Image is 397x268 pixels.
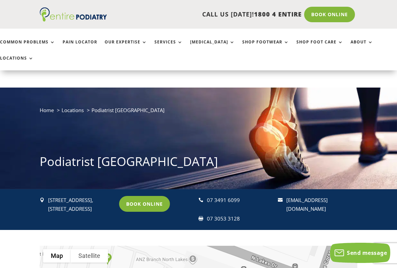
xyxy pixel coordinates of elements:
p: CALL US [DATE]! [110,10,302,19]
button: Show street map [43,249,71,263]
a: About [351,40,373,54]
div: 07 3491 6099 [207,196,273,205]
div: 07 3053 3128 [207,214,273,223]
span: Send message [347,249,387,257]
span: 1800 4 ENTIRE [254,10,302,18]
a: Entire Podiatry [40,16,107,23]
a: Book Online [119,196,170,211]
span:  [40,198,44,202]
a: Our Expertise [105,40,147,54]
span:  [278,198,283,202]
button: Send message [330,243,390,263]
nav: breadcrumb [40,106,357,120]
div: Parking [101,250,114,268]
h1: Podiatrist [GEOGRAPHIC_DATA] [40,153,357,173]
a: [EMAIL_ADDRESS][DOMAIN_NAME] [286,197,328,212]
a: Home [40,107,54,113]
img: logo (1) [40,7,107,22]
p: [STREET_ADDRESS], [STREET_ADDRESS] [48,196,114,213]
a: [MEDICAL_DATA] [190,40,235,54]
a: Services [154,40,183,54]
a: Locations [62,107,84,113]
a: Shop Footwear [242,40,289,54]
span:  [199,216,203,221]
button: Show satellite imagery [71,249,108,263]
a: Pain Locator [63,40,97,54]
a: Shop Foot Care [296,40,343,54]
span:  [199,198,203,202]
span: Podiatrist [GEOGRAPHIC_DATA] [92,107,165,113]
a: Book Online [304,7,355,22]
